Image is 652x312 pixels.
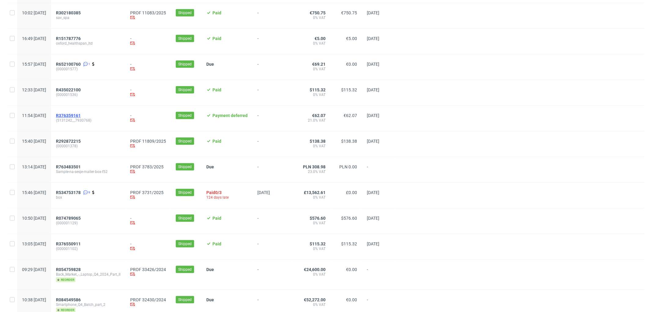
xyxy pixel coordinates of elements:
span: Paid [212,36,221,41]
span: €750.75 [310,10,326,15]
span: sav_spa [56,15,120,20]
span: Shipped [178,10,192,16]
a: PROF 11809/2025 [130,139,166,144]
a: R292872215 [56,139,82,144]
span: 16:49 [DATE] [22,36,46,41]
span: Shipped [178,61,192,67]
span: Back_Market_-_Laptop_Q4_2024_Part_II [56,272,120,277]
span: €52,272.00 [304,297,326,302]
span: PLN 0.00 [339,164,357,169]
span: R292872215 [56,139,81,144]
span: R376550911 [56,241,81,246]
span: $138.38 [341,139,357,144]
div: - [130,87,166,98]
span: €24,600.00 [304,267,326,272]
span: 0% VAT [297,67,326,72]
span: €0.00 [346,62,357,67]
span: [DATE] [367,87,379,92]
span: 0% VAT [297,221,326,226]
a: R054759828 [56,267,82,272]
span: Paid [212,139,221,144]
span: (000001102) [56,246,120,251]
span: Shipped [178,215,192,221]
span: 11:54 [DATE] [22,113,46,118]
span: [DATE] [367,113,379,118]
span: 13:05 [DATE] [22,241,46,246]
span: 0/3 [215,190,222,195]
span: Paid [212,87,221,92]
span: R652100760 [56,62,81,67]
span: 0% VAT [297,272,326,277]
a: R074789065 [56,216,82,221]
span: R054759828 [56,267,81,272]
span: - [257,267,287,282]
span: Shipped [178,297,192,303]
a: R435022100 [56,87,82,92]
span: Shipped [178,190,192,195]
a: 9 [82,190,90,195]
span: Paid [212,10,221,15]
span: - [257,164,287,175]
span: Shipped [178,138,192,144]
span: R376359161 [56,113,81,118]
span: Due [206,267,214,272]
a: PROF 11083/2025 [130,10,166,15]
span: $576.60 [341,216,357,221]
div: - [130,216,166,226]
span: R084549586 [56,297,81,302]
span: 0% VAT [297,144,326,149]
a: R376550911 [56,241,82,246]
a: PROF 32430/2024 [130,297,166,302]
a: R084549586 [56,297,82,302]
a: PROF 33426/2024 [130,267,166,272]
span: €69.21 [312,62,326,67]
a: R376359161 [56,113,82,118]
span: [DATE] [367,241,379,246]
span: 0% VAT [297,302,326,307]
span: - [367,164,390,175]
a: R763483501 [56,164,82,169]
span: R302180385 [56,10,81,15]
span: $115.32 [310,87,326,92]
span: Shipped [178,241,192,247]
span: 10:50 [DATE] [22,216,46,221]
span: 0% VAT [297,15,326,20]
span: 0% VAT [297,246,326,251]
span: $115.32 [341,241,357,246]
span: [DATE] [257,190,270,195]
span: $115.32 [341,87,357,92]
div: - [130,113,166,124]
span: €750.75 [341,10,357,15]
span: R074789065 [56,216,81,221]
span: €0.00 [346,267,357,272]
span: $115.32 [310,241,326,246]
span: [DATE] [367,36,379,41]
span: 12:33 [DATE] [22,87,46,92]
span: Due [206,297,214,302]
span: - [257,241,287,252]
span: Shipped [178,164,192,170]
span: Shipped [178,87,192,93]
span: oxford_healthspan_ltd [56,41,120,46]
span: 10:38 [DATE] [22,297,46,302]
a: R151787776 [56,36,82,41]
span: - [257,62,287,72]
span: 09:29 [DATE] [22,267,46,272]
span: - [257,10,287,21]
span: PLN 308.98 [303,164,326,169]
a: 1 [82,62,90,67]
span: £0.00 [346,190,357,195]
span: 0% VAT [297,41,326,46]
span: 15:40 [DATE] [22,139,46,144]
span: (000001378) [56,144,120,149]
span: Paid [212,216,221,221]
span: - [257,139,287,149]
span: $576.60 [310,216,326,221]
span: €5.00 [315,36,326,41]
span: Sample-na-sesje-mailer-box-f52 [56,169,120,174]
span: Paid [212,241,221,246]
span: 124 days late [206,195,229,200]
span: 10:02 [DATE] [22,10,46,15]
span: Shipped [178,267,192,272]
span: reorder [56,277,76,282]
